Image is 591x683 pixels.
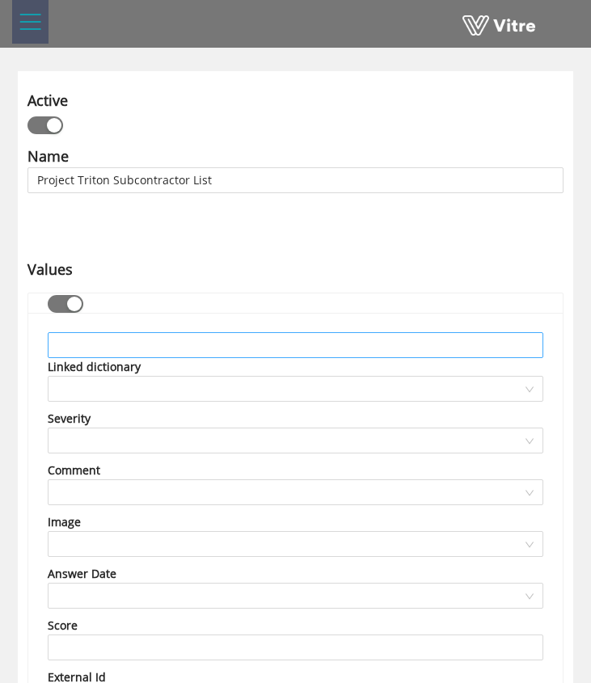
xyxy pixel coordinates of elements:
div: Values [27,258,73,280]
div: Score [48,617,78,635]
div: Name [27,145,69,167]
div: Active [27,89,68,112]
div: Severity [48,410,91,428]
div: Answer Date [48,565,116,583]
input: Name [27,167,564,193]
div: Comment [48,462,100,479]
div: Image [48,513,81,531]
div: Linked dictionary [48,358,141,376]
